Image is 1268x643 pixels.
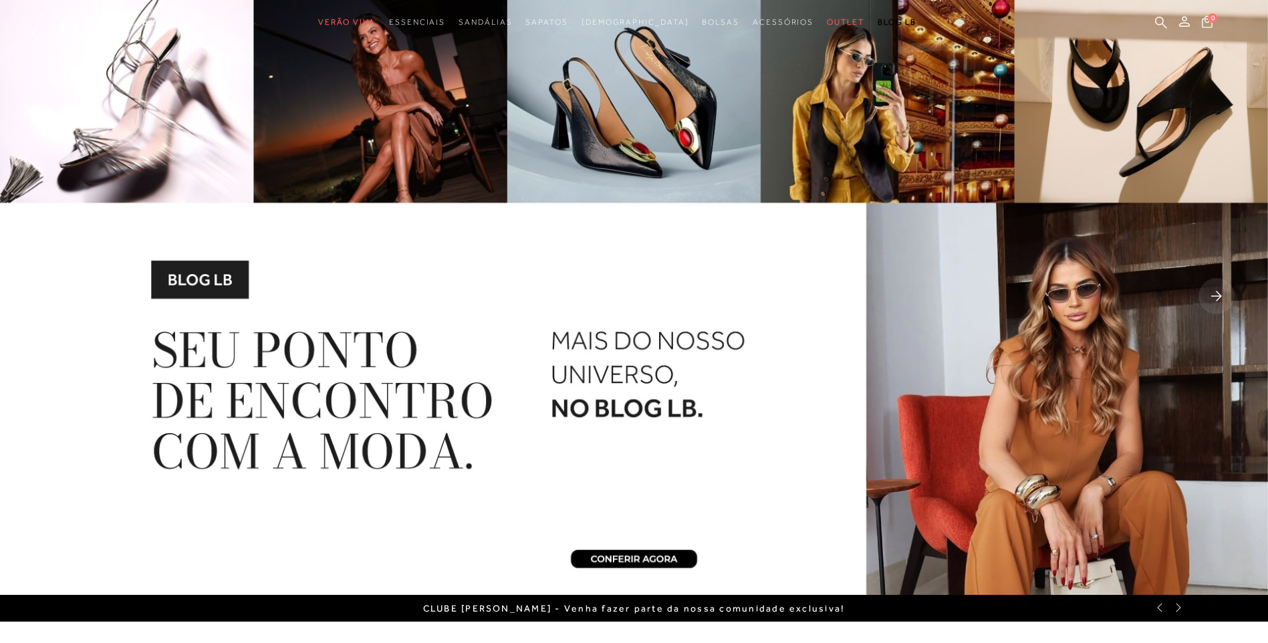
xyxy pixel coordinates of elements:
a: categoryNavScreenReaderText [753,10,813,35]
span: Essenciais [389,17,445,27]
span: Acessórios [753,17,813,27]
span: 0 [1208,13,1217,23]
span: Sandálias [459,17,512,27]
span: [DEMOGRAPHIC_DATA] [582,17,689,27]
a: categoryNavScreenReaderText [389,10,445,35]
span: Verão Viva [318,17,376,27]
a: categoryNavScreenReaderText [459,10,512,35]
a: categoryNavScreenReaderText [525,10,567,35]
span: BLOG LB [878,17,916,27]
a: categoryNavScreenReaderText [827,10,864,35]
a: categoryNavScreenReaderText [318,10,376,35]
span: Sapatos [525,17,567,27]
a: categoryNavScreenReaderText [702,10,739,35]
a: noSubCategoriesText [582,10,689,35]
span: Outlet [827,17,864,27]
button: 0 [1198,15,1217,33]
a: CLUBE [PERSON_NAME] - Venha fazer parte da nossa comunidade exclusiva! [423,603,846,614]
a: BLOG LB [878,10,916,35]
span: Bolsas [702,17,739,27]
